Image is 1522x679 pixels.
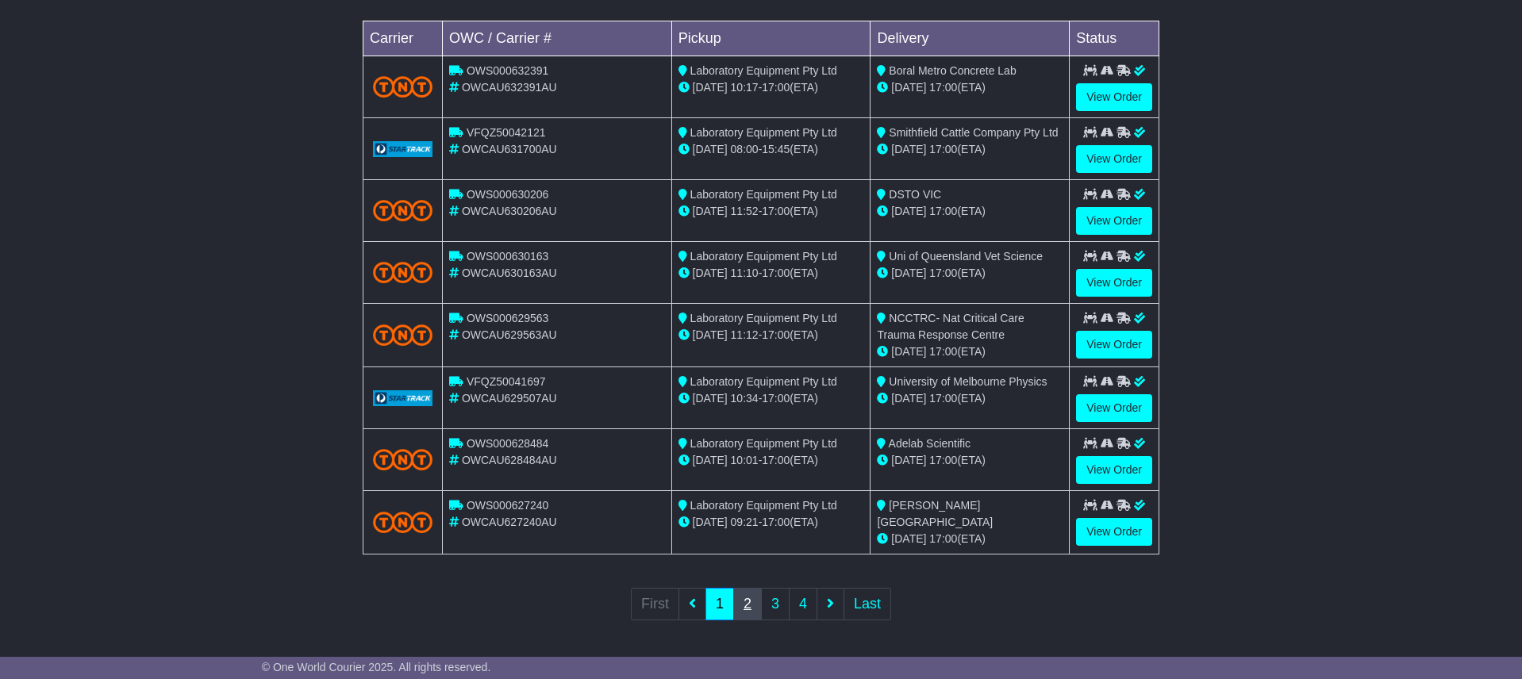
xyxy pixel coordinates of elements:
[373,262,432,283] img: TNT_Domestic.png
[462,328,557,341] span: OWCAU629563AU
[678,390,864,407] div: - (ETA)
[690,126,837,139] span: Laboratory Equipment Pty Ltd
[462,516,557,528] span: OWCAU627240AU
[467,437,549,450] span: OWS000628484
[462,143,557,155] span: OWCAU631700AU
[877,312,1024,341] span: NCCTRC- Nat Critical Care Trauma Response Centre
[891,454,926,466] span: [DATE]
[373,449,432,470] img: TNT_Domestic.png
[871,21,1070,56] td: Delivery
[262,661,491,673] span: © One World Courier 2025. All rights reserved.
[731,143,759,155] span: 08:00
[762,267,790,279] span: 17:00
[693,392,728,405] span: [DATE]
[762,392,790,405] span: 17:00
[877,531,1063,547] div: (ETA)
[671,21,871,56] td: Pickup
[889,64,1016,77] span: Boral Metro Concrete Lab
[929,205,957,217] span: 17:00
[690,375,837,388] span: Laboratory Equipment Pty Ltd
[373,390,432,406] img: GetCarrierServiceLogo
[891,143,926,155] span: [DATE]
[1076,456,1152,484] a: View Order
[844,588,891,620] a: Last
[373,76,432,98] img: TNT_Domestic.png
[891,267,926,279] span: [DATE]
[929,532,957,545] span: 17:00
[373,324,432,346] img: TNT_Domestic.png
[891,345,926,358] span: [DATE]
[761,588,790,620] a: 3
[467,64,549,77] span: OWS000632391
[877,499,993,528] span: [PERSON_NAME][GEOGRAPHIC_DATA]
[363,21,443,56] td: Carrier
[891,81,926,94] span: [DATE]
[690,499,837,512] span: Laboratory Equipment Pty Ltd
[462,205,557,217] span: OWCAU630206AU
[693,143,728,155] span: [DATE]
[929,267,957,279] span: 17:00
[373,141,432,157] img: GetCarrierServiceLogo
[373,512,432,533] img: TNT_Domestic.png
[891,205,926,217] span: [DATE]
[1070,21,1159,56] td: Status
[693,205,728,217] span: [DATE]
[690,250,837,263] span: Laboratory Equipment Pty Ltd
[877,79,1063,96] div: (ETA)
[467,126,546,139] span: VFQZ50042121
[929,345,957,358] span: 17:00
[373,200,432,221] img: TNT_Domestic.png
[762,328,790,341] span: 17:00
[678,452,864,469] div: - (ETA)
[462,81,557,94] span: OWCAU632391AU
[678,265,864,282] div: - (ETA)
[891,532,926,545] span: [DATE]
[678,141,864,158] div: - (ETA)
[877,203,1063,220] div: (ETA)
[929,392,957,405] span: 17:00
[467,188,549,201] span: OWS000630206
[929,143,957,155] span: 17:00
[889,250,1043,263] span: Uni of Queensland Vet Science
[690,188,837,201] span: Laboratory Equipment Pty Ltd
[693,454,728,466] span: [DATE]
[690,437,837,450] span: Laboratory Equipment Pty Ltd
[877,343,1063,360] div: (ETA)
[891,392,926,405] span: [DATE]
[762,205,790,217] span: 17:00
[889,437,971,450] span: Adelab Scientific
[1076,207,1152,235] a: View Order
[762,516,790,528] span: 17:00
[929,81,957,94] span: 17:00
[462,454,557,466] span: OWCAU628484AU
[762,454,790,466] span: 17:00
[462,392,557,405] span: OWCAU629507AU
[889,375,1047,388] span: University of Melbourne Physics
[678,203,864,220] div: - (ETA)
[762,81,790,94] span: 17:00
[693,81,728,94] span: [DATE]
[462,267,557,279] span: OWCAU630163AU
[443,21,672,56] td: OWC / Carrier #
[705,588,734,620] a: 1
[1076,518,1152,546] a: View Order
[762,143,790,155] span: 15:45
[693,267,728,279] span: [DATE]
[1076,331,1152,359] a: View Order
[789,588,817,620] a: 4
[731,516,759,528] span: 09:21
[731,328,759,341] span: 11:12
[1076,145,1152,173] a: View Order
[1076,394,1152,422] a: View Order
[877,141,1063,158] div: (ETA)
[467,250,549,263] span: OWS000630163
[731,392,759,405] span: 10:34
[1076,83,1152,111] a: View Order
[678,327,864,343] div: - (ETA)
[678,514,864,531] div: - (ETA)
[467,312,549,324] span: OWS000629563
[467,499,549,512] span: OWS000627240
[877,390,1063,407] div: (ETA)
[731,81,759,94] span: 10:17
[731,454,759,466] span: 10:01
